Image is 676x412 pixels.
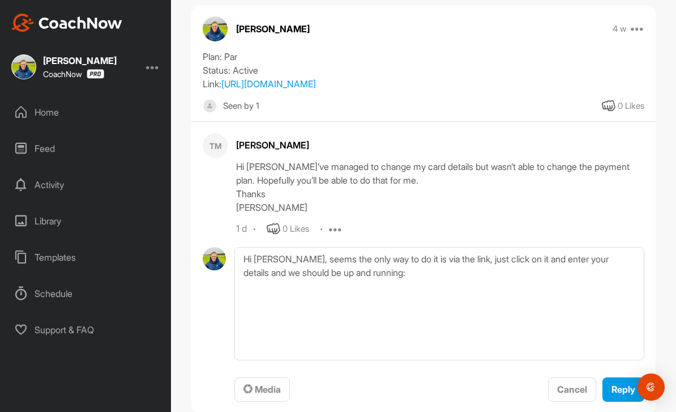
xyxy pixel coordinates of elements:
[236,138,644,152] div: [PERSON_NAME]
[43,56,117,65] div: [PERSON_NAME]
[6,171,166,199] div: Activity
[618,100,644,113] div: 0 Likes
[613,23,627,35] p: 4 w
[223,99,259,113] div: Seen by 1
[234,247,644,360] textarea: Hi [PERSON_NAME], seems the only way to do it is via the link, just click on it and enter your de...
[638,373,665,401] div: Open Intercom Messenger
[87,69,104,79] img: CoachNow Pro
[6,243,166,271] div: Templates
[548,377,596,402] button: Cancel
[243,384,281,395] span: Media
[203,133,228,158] div: TM
[6,316,166,344] div: Support & FAQ
[236,223,247,235] div: 1 d
[283,223,309,236] div: 0 Likes
[203,99,217,113] img: square_default-ef6cabf814de5a2bf16c804365e32c732080f9872bdf737d349900a9daf73cf9.png
[234,377,290,402] button: Media
[6,279,166,308] div: Schedule
[6,207,166,235] div: Library
[6,134,166,163] div: Feed
[236,160,644,214] div: Hi [PERSON_NAME]’ve managed to change my card details but wasn’t able to change the payment plan....
[221,78,316,90] a: [URL][DOMAIN_NAME]
[602,377,644,402] button: Reply
[203,247,226,270] img: avatar
[236,22,310,36] p: [PERSON_NAME]
[11,54,36,79] img: square_5cb0a4fc94c99c509726512a7fdc9b33.jpg
[6,98,166,126] div: Home
[203,50,644,91] div: Plan: Par Status: Active Link:
[11,14,122,32] img: CoachNow
[611,384,635,395] span: Reply
[203,16,228,41] img: avatar
[43,69,104,79] div: CoachNow
[557,384,587,395] span: Cancel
